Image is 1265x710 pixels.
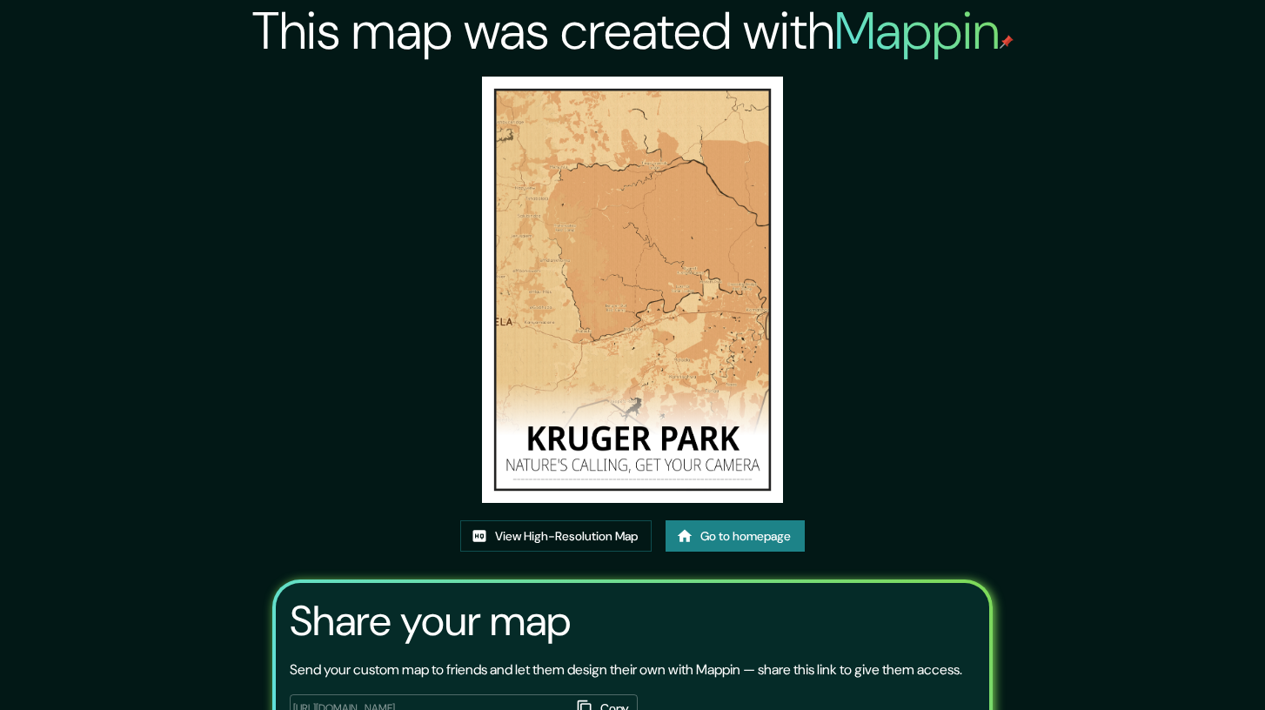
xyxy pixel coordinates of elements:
[482,77,783,503] img: created-map
[460,520,652,553] a: View High-Resolution Map
[290,660,962,680] p: Send your custom map to friends and let them design their own with Mappin — share this link to gi...
[290,597,571,646] h3: Share your map
[1000,35,1014,49] img: mappin-pin
[666,520,805,553] a: Go to homepage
